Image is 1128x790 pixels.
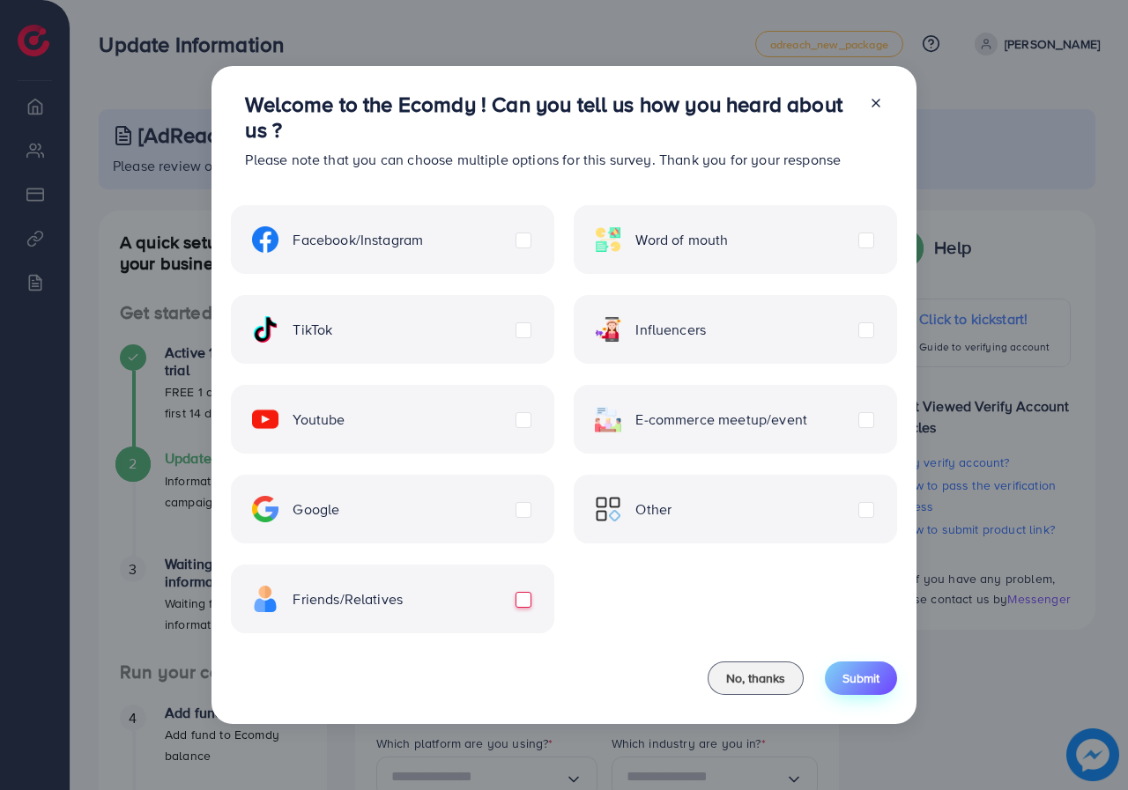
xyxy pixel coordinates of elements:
img: ic-google.5bdd9b68.svg [252,496,278,522]
h3: Welcome to the Ecomdy ! Can you tell us how you heard about us ? [245,92,854,143]
span: No, thanks [726,669,785,687]
span: Submit [842,669,879,687]
img: ic-ecommerce.d1fa3848.svg [595,406,621,432]
img: ic-facebook.134605ef.svg [252,226,278,253]
button: No, thanks [708,661,804,695]
span: Influencers [635,320,706,340]
span: Word of mouth [635,230,728,250]
span: Google [293,499,339,520]
button: Submit [825,661,897,695]
img: ic-freind.8e9a9d08.svg [252,586,278,612]
span: Other [635,499,672,520]
span: Friends/Relatives [293,589,403,609]
span: Youtube [293,410,345,430]
img: ic-other.99c3e012.svg [595,496,621,522]
span: E-commerce meetup/event [635,410,807,430]
p: Please note that you can choose multiple options for this survey. Thank you for your response [245,149,854,170]
img: ic-tiktok.4b20a09a.svg [252,316,278,343]
span: TikTok [293,320,332,340]
img: ic-youtube.715a0ca2.svg [252,406,278,432]
span: Facebook/Instagram [293,230,423,250]
img: ic-influencers.a620ad43.svg [595,316,621,343]
img: ic-word-of-mouth.a439123d.svg [595,226,621,253]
